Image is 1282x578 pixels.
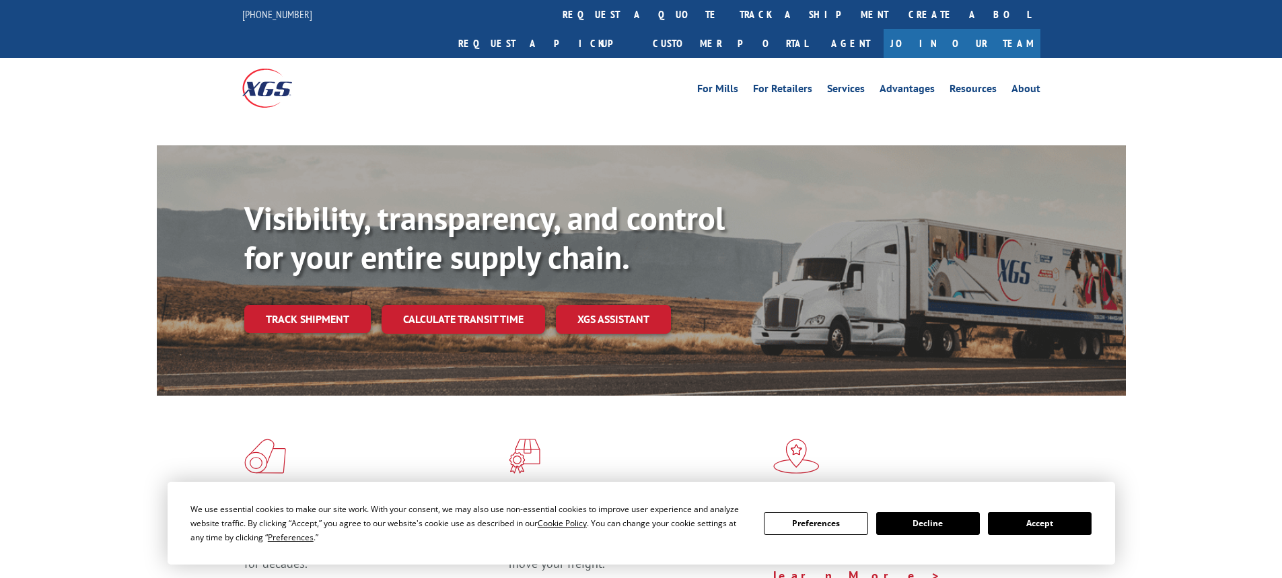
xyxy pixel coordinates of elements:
img: xgs-icon-focused-on-flooring-red [509,439,540,474]
a: Resources [950,83,997,98]
a: Join Our Team [884,29,1040,58]
img: xgs-icon-flagship-distribution-model-red [773,439,820,474]
a: Advantages [880,83,935,98]
a: Track shipment [244,305,371,333]
div: Cookie Consent Prompt [168,482,1115,565]
a: Request a pickup [448,29,643,58]
span: Cookie Policy [538,517,587,529]
button: Preferences [764,512,867,535]
button: Accept [988,512,1092,535]
a: For Mills [697,83,738,98]
a: Agent [818,29,884,58]
b: Visibility, transparency, and control for your entire supply chain. [244,197,725,278]
a: About [1011,83,1040,98]
span: As an industry carrier of choice, XGS has brought innovation and dedication to flooring logistics... [244,523,498,571]
a: Services [827,83,865,98]
a: [PHONE_NUMBER] [242,7,312,21]
a: Calculate transit time [382,305,545,334]
a: For Retailers [753,83,812,98]
span: Preferences [268,532,314,543]
img: xgs-icon-total-supply-chain-intelligence-red [244,439,286,474]
div: We use essential cookies to make our site work. With your consent, we may also use non-essential ... [190,502,748,544]
a: Customer Portal [643,29,818,58]
a: XGS ASSISTANT [556,305,671,334]
button: Decline [876,512,980,535]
